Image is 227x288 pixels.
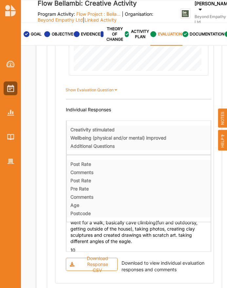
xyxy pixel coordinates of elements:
[70,210,207,216] div: Postcode
[70,194,207,200] div: Comments
[119,258,211,273] div: Download to view individual evaluation responses and comments
[52,32,73,37] label: OBJECTIVE
[5,5,16,16] img: logo
[4,57,17,71] a: Dashboard
[67,125,211,134] th: Creativity stimulated
[7,61,15,67] img: Dashboard
[66,258,117,271] button: Download Response CSV
[70,161,207,167] div: Post Rate
[70,186,207,192] div: Pre Rate
[38,17,83,23] span: Beyond Empathy Ltd
[38,11,154,23] label: Program Activity: | Organisation: |
[7,110,14,115] img: Reports
[85,255,110,273] div: Download Response CSV
[66,87,120,93] label: Show Evaluation Question
[70,169,207,175] div: Comments
[158,32,182,37] label: EVALUATION
[70,247,75,253] span: 10
[130,29,150,39] label: ACTIVITY PLAN
[4,130,17,144] a: Library
[190,32,224,37] label: DOCUMENTATION
[67,142,211,150] th: Additional Questions
[180,9,190,19] img: logo
[4,106,17,120] a: Reports
[31,32,42,37] label: GOAL
[85,17,117,23] span: Linked Activity
[4,81,17,95] a: Activities
[66,107,211,113] div: Individual Responses
[4,154,17,168] a: Organisation
[70,202,207,208] div: Age
[70,219,207,245] div: went for a walk, basically cave climbing(fun and outdoorsy, getting outside of the house), taking...
[70,178,207,184] div: Post Rate
[7,134,14,140] img: Library
[7,159,14,164] img: Organisation
[7,85,14,92] img: Activities
[76,11,121,17] span: Flow Project : Bella...
[81,32,100,37] label: EVIDENCE
[67,134,211,142] th: Wellbeing (physical and/or mental) improved
[105,26,124,42] label: THEORY OF CHANGE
